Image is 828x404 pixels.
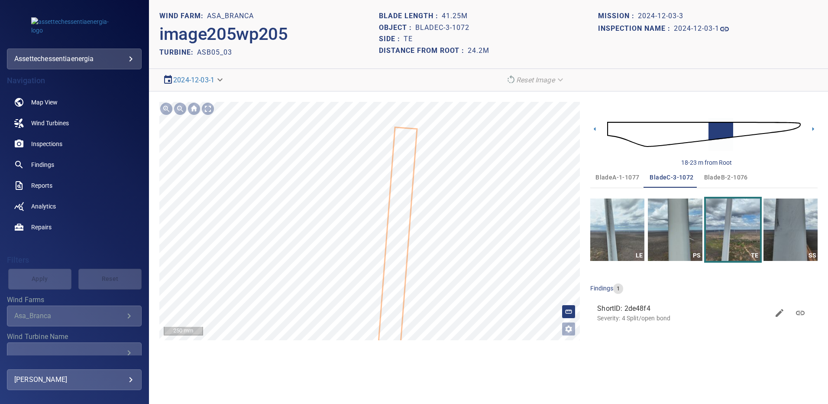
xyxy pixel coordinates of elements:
span: findings [590,285,613,292]
a: TE [706,199,760,261]
span: Inspections [31,140,62,148]
span: bladeB-2-1076 [704,172,748,183]
a: map noActive [7,92,142,113]
span: 1 [613,285,623,293]
div: assettechessentiaenergia [7,49,142,69]
a: SS [763,199,818,261]
div: Go home [187,102,201,116]
div: LE [634,250,644,261]
h1: Side : [379,35,404,43]
span: Findings [31,160,54,169]
div: Zoom out [173,102,187,116]
div: Reset Image [502,72,569,88]
span: Map View [31,98,58,107]
span: Analytics [31,202,56,211]
span: Repairs [31,223,52,231]
h2: ASB05_03 [197,48,232,56]
a: 2024-12-03-1 [674,24,730,34]
button: Open image filters and tagging options [562,322,576,336]
h1: Mission : [598,12,638,20]
h1: bladeC-3-1072 [415,24,469,32]
span: ShortID: 2de48f4 [597,303,769,314]
div: [PERSON_NAME] [14,373,134,387]
em: Reset Image [516,76,555,84]
h1: Asa_Branca [207,12,254,20]
h1: Inspection name : [598,25,674,33]
label: Wind Farms [7,296,142,303]
a: analytics noActive [7,196,142,217]
h1: 2024-12-03-1 [674,25,719,33]
div: 2024-12-03-1 [159,72,228,88]
h1: TE [404,35,413,43]
a: repairs noActive [7,217,142,238]
h1: 2024-12-03-3 [638,12,683,20]
h4: Navigation [7,76,142,85]
h1: Distance from root : [379,47,468,55]
label: Wind Turbine Name [7,333,142,340]
div: 18-23 m from Root [681,158,732,167]
a: reports noActive [7,175,142,196]
div: Zoom in [159,102,173,116]
div: Wind Farms [7,306,142,326]
h4: Filters [7,256,142,264]
h2: TURBINE: [159,48,197,56]
span: bladeC-3-1072 [650,172,693,183]
h1: Object : [379,24,415,32]
a: LE [590,199,644,261]
span: Reports [31,181,52,190]
h1: Blade length : [379,12,442,20]
div: assettechessentiaenergia [14,52,134,66]
a: 2024-12-03-1 [173,76,214,84]
a: findings noActive [7,154,142,175]
p: Severity: 4 Split/open bond [597,314,769,323]
div: SS [807,250,818,261]
h1: 41.25m [442,12,468,20]
h1: 24.2m [468,47,489,55]
h2: image205wp205 [159,24,288,45]
a: inspections noActive [7,134,142,154]
div: Asa_Branca [14,312,124,320]
span: Wind Turbines [31,119,69,127]
div: Wind Turbine Name [7,342,142,363]
h1: WIND FARM: [159,12,207,20]
a: windturbines noActive [7,113,142,134]
img: assettechessentiaenergia-logo [31,17,118,35]
span: bladeA-1-1077 [595,172,639,183]
img: d [607,111,801,158]
div: Toggle full page [201,102,215,116]
a: PS [648,199,702,261]
div: PS [692,250,702,261]
div: TE [749,250,760,261]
